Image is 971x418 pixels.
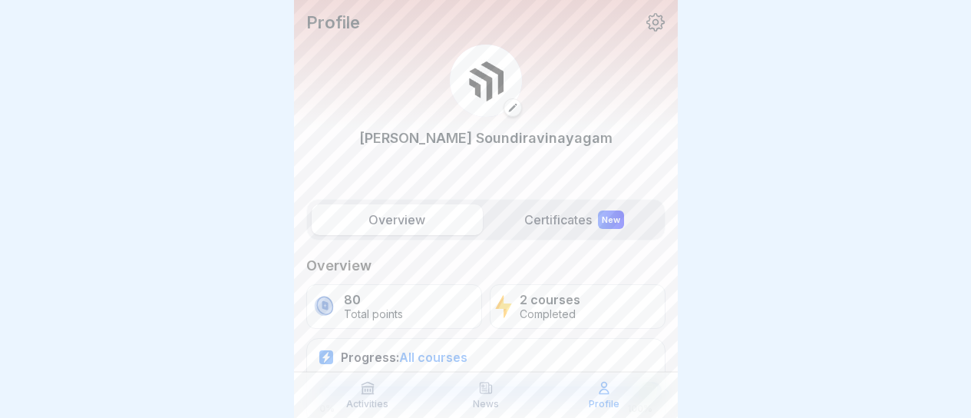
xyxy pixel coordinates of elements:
[450,45,522,117] img: lzkoqcsvr6d9rm010jwgd6ab.png
[589,399,619,410] p: Profile
[312,294,337,320] img: coin.svg
[520,293,580,307] p: 2 courses
[520,308,580,321] p: Completed
[341,350,467,365] p: Progress:
[359,128,613,148] p: [PERSON_NAME] Soundiravinayagam
[344,308,403,321] p: Total points
[489,204,660,235] label: Certificates
[346,399,388,410] p: Activities
[306,12,360,32] p: Profile
[473,399,499,410] p: News
[495,294,513,320] img: lightning.svg
[598,211,624,229] div: New
[344,293,403,307] p: 80
[312,204,483,235] label: Overview
[306,257,665,275] p: Overview
[399,350,467,365] span: All courses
